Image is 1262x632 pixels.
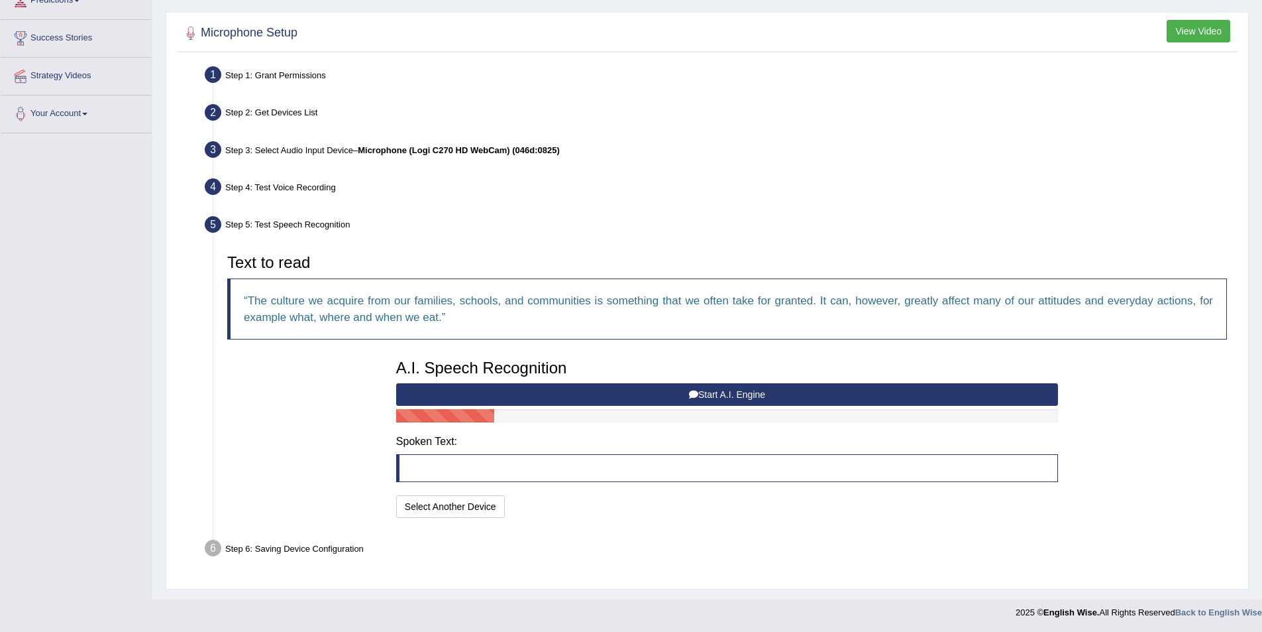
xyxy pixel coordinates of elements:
[1,58,152,91] a: Strategy Videos
[396,383,1058,406] button: Start A.I. Engine
[199,100,1242,129] div: Step 2: Get Devices List
[1175,607,1262,617] a: Back to English Wise
[1,20,152,53] a: Success Stories
[358,145,560,155] b: Microphone (Logi C270 HD WebCam) (046d:0825)
[199,212,1242,241] div: Step 5: Test Speech Recognition
[1043,607,1099,617] strong: English Wise.
[199,174,1242,204] div: Step 4: Test Voice Recording
[181,23,297,43] h2: Microphone Setup
[227,254,1227,271] h3: Text to read
[396,436,1058,448] h4: Spoken Text:
[199,137,1242,166] div: Step 3: Select Audio Input Device
[199,536,1242,565] div: Step 6: Saving Device Configuration
[244,294,1213,324] q: The culture we acquire from our families, schools, and communities is something that we often tak...
[1016,600,1262,619] div: 2025 © All Rights Reserved
[396,495,505,518] button: Select Another Device
[1,95,152,129] a: Your Account
[1167,20,1230,42] button: View Video
[199,62,1242,92] div: Step 1: Grant Permissions
[353,145,560,155] span: –
[396,359,1058,377] h3: A.I. Speech Recognition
